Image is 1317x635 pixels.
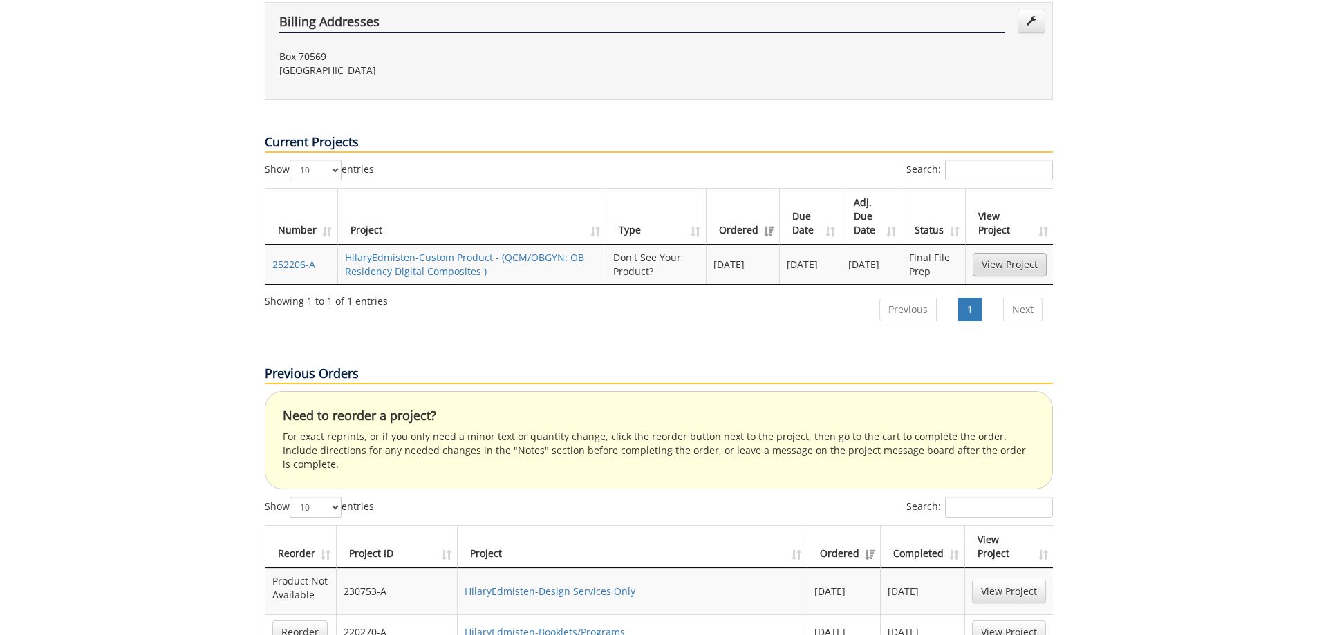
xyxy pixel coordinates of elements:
[965,526,1053,568] th: View Project: activate to sort column ascending
[881,526,965,568] th: Completed: activate to sort column ascending
[966,189,1054,245] th: View Project: activate to sort column ascending
[807,568,881,614] td: [DATE]
[265,189,338,245] th: Number: activate to sort column ascending
[337,526,458,568] th: Project ID: activate to sort column ascending
[606,245,707,284] td: Don't See Your Product?
[458,526,807,568] th: Project: activate to sort column ascending
[337,568,458,614] td: 230753-A
[881,568,965,614] td: [DATE]
[1003,298,1043,321] a: Next
[902,245,965,284] td: Final File Prep
[879,298,937,321] a: Previous
[272,574,329,602] p: Product Not Available
[265,497,374,518] label: Show entries
[906,497,1053,518] label: Search:
[945,160,1053,180] input: Search:
[272,258,315,271] a: 252206-A
[279,15,1005,33] h4: Billing Addresses
[265,365,1053,384] p: Previous Orders
[265,289,388,308] div: Showing 1 to 1 of 1 entries
[279,50,648,64] p: Box 70569
[945,497,1053,518] input: Search:
[265,526,337,568] th: Reorder: activate to sort column ascending
[707,245,780,284] td: [DATE]
[465,585,635,598] a: HilaryEdmisten-Design Services Only
[279,64,648,77] p: [GEOGRAPHIC_DATA]
[958,298,982,321] a: 1
[780,245,841,284] td: [DATE]
[707,189,780,245] th: Ordered: activate to sort column ascending
[290,497,342,518] select: Showentries
[841,189,903,245] th: Adj. Due Date: activate to sort column ascending
[972,580,1046,603] a: View Project
[290,160,342,180] select: Showentries
[606,189,707,245] th: Type: activate to sort column ascending
[780,189,841,245] th: Due Date: activate to sort column ascending
[345,251,584,278] a: HilaryEdmisten-Custom Product - (QCM/OBGYN: OB Residency Digital Composites )
[265,133,1053,153] p: Current Projects
[902,189,965,245] th: Status: activate to sort column ascending
[338,189,606,245] th: Project: activate to sort column ascending
[841,245,903,284] td: [DATE]
[265,160,374,180] label: Show entries
[1018,10,1045,33] a: Edit Addresses
[807,526,881,568] th: Ordered: activate to sort column ascending
[283,409,1035,423] h4: Need to reorder a project?
[906,160,1053,180] label: Search:
[283,430,1035,471] p: For exact reprints, or if you only need a minor text or quantity change, click the reorder button...
[973,253,1047,276] a: View Project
